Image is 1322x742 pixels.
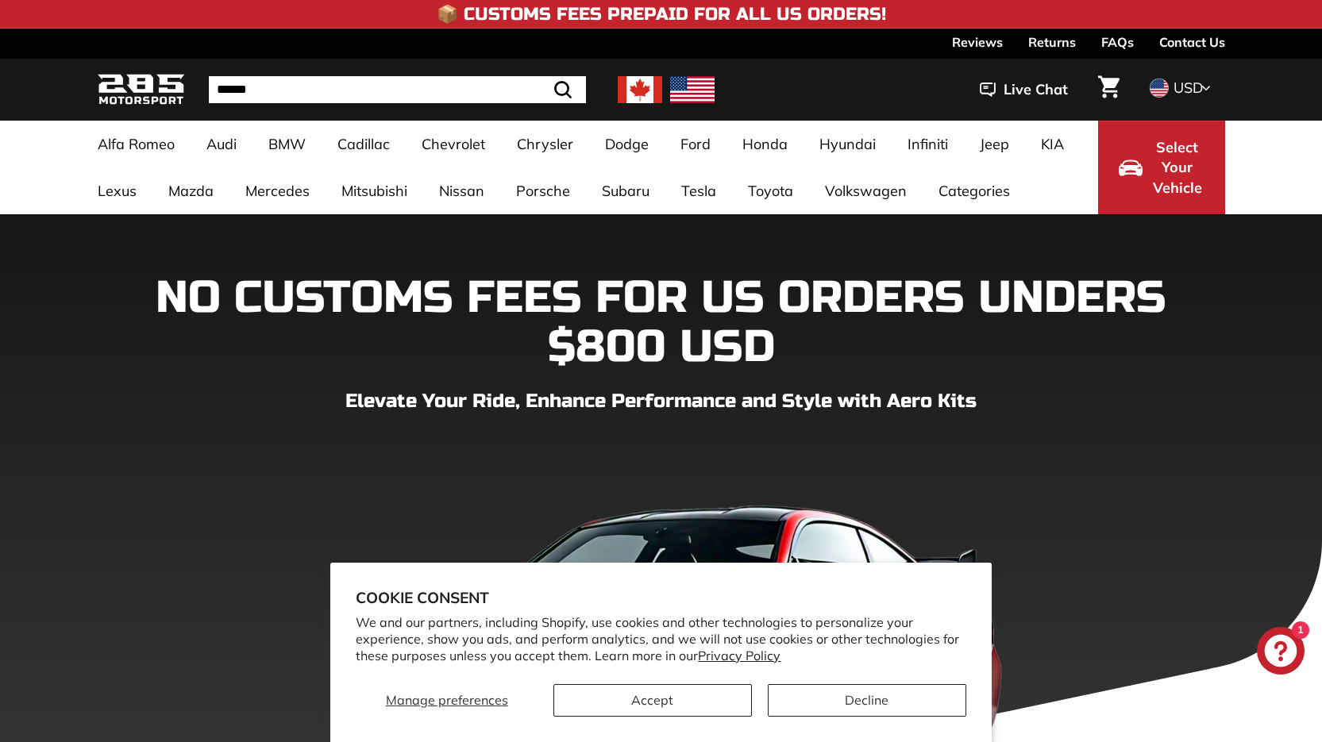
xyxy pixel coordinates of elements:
[1025,121,1080,167] a: KIA
[553,684,752,717] button: Accept
[1150,137,1204,198] span: Select Your Vehicle
[1089,63,1129,117] a: Cart
[1174,79,1203,97] span: USD
[809,167,923,214] a: Volkswagen
[229,167,326,214] a: Mercedes
[1252,627,1309,679] inbox-online-store-chat: Shopify online store chat
[1101,29,1134,56] a: FAQs
[804,121,892,167] a: Hyundai
[501,121,589,167] a: Chrysler
[1159,29,1225,56] a: Contact Us
[589,121,665,167] a: Dodge
[665,167,732,214] a: Tesla
[406,121,501,167] a: Chevrolet
[1098,121,1225,214] button: Select Your Vehicle
[98,71,185,109] img: Logo_285_Motorsport_areodynamics_components
[1028,29,1076,56] a: Returns
[209,76,586,103] input: Search
[586,167,665,214] a: Subaru
[437,5,886,24] h4: 📦 Customs Fees Prepaid for All US Orders!
[698,648,780,663] a: Privacy Policy
[768,684,966,717] button: Decline
[964,121,1025,167] a: Jeep
[892,121,964,167] a: Infiniti
[252,121,322,167] a: BMW
[732,167,809,214] a: Toyota
[326,167,423,214] a: Mitsubishi
[356,588,966,607] h2: Cookie consent
[500,167,586,214] a: Porsche
[98,387,1225,416] p: Elevate Your Ride, Enhance Performance and Style with Aero Kits
[356,614,966,663] p: We and our partners, including Shopify, use cookies and other technologies to personalize your ex...
[98,274,1225,371] h1: NO CUSTOMS FEES FOR US ORDERS UNDERS $800 USD
[82,121,191,167] a: Alfa Romeo
[152,167,229,214] a: Mazda
[191,121,252,167] a: Audi
[386,692,508,708] span: Manage preferences
[322,121,406,167] a: Cadillac
[82,167,152,214] a: Lexus
[923,167,1026,214] a: Categories
[952,29,1003,56] a: Reviews
[356,684,538,717] button: Manage preferences
[423,167,500,214] a: Nissan
[1004,79,1068,100] span: Live Chat
[959,70,1089,110] button: Live Chat
[665,121,727,167] a: Ford
[727,121,804,167] a: Honda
